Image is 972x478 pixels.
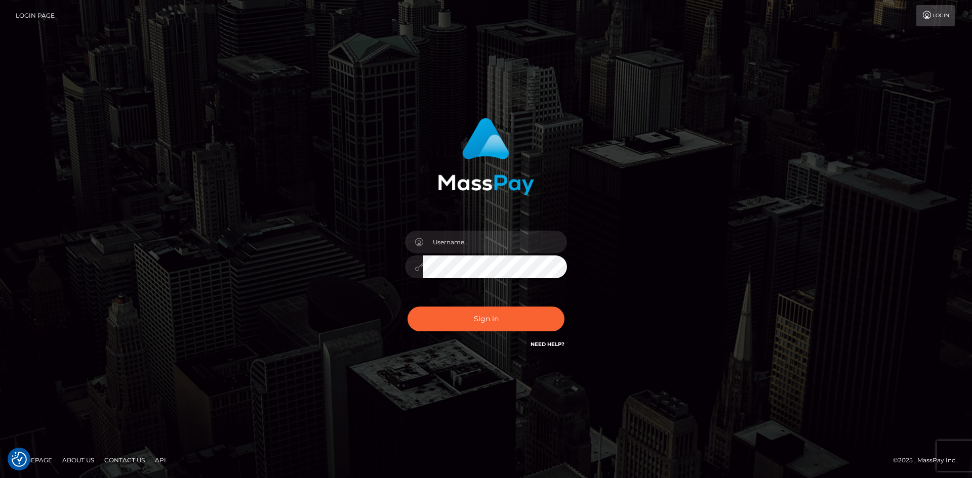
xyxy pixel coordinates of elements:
[916,5,955,26] a: Login
[423,231,567,253] input: Username...
[11,452,56,468] a: Homepage
[16,5,55,26] a: Login Page
[151,452,170,468] a: API
[531,341,564,347] a: Need Help?
[12,452,27,467] img: Revisit consent button
[100,452,149,468] a: Contact Us
[58,452,98,468] a: About Us
[893,455,964,466] div: © 2025 , MassPay Inc.
[408,307,564,331] button: Sign in
[12,452,27,467] button: Consent Preferences
[438,118,534,195] img: MassPay Login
